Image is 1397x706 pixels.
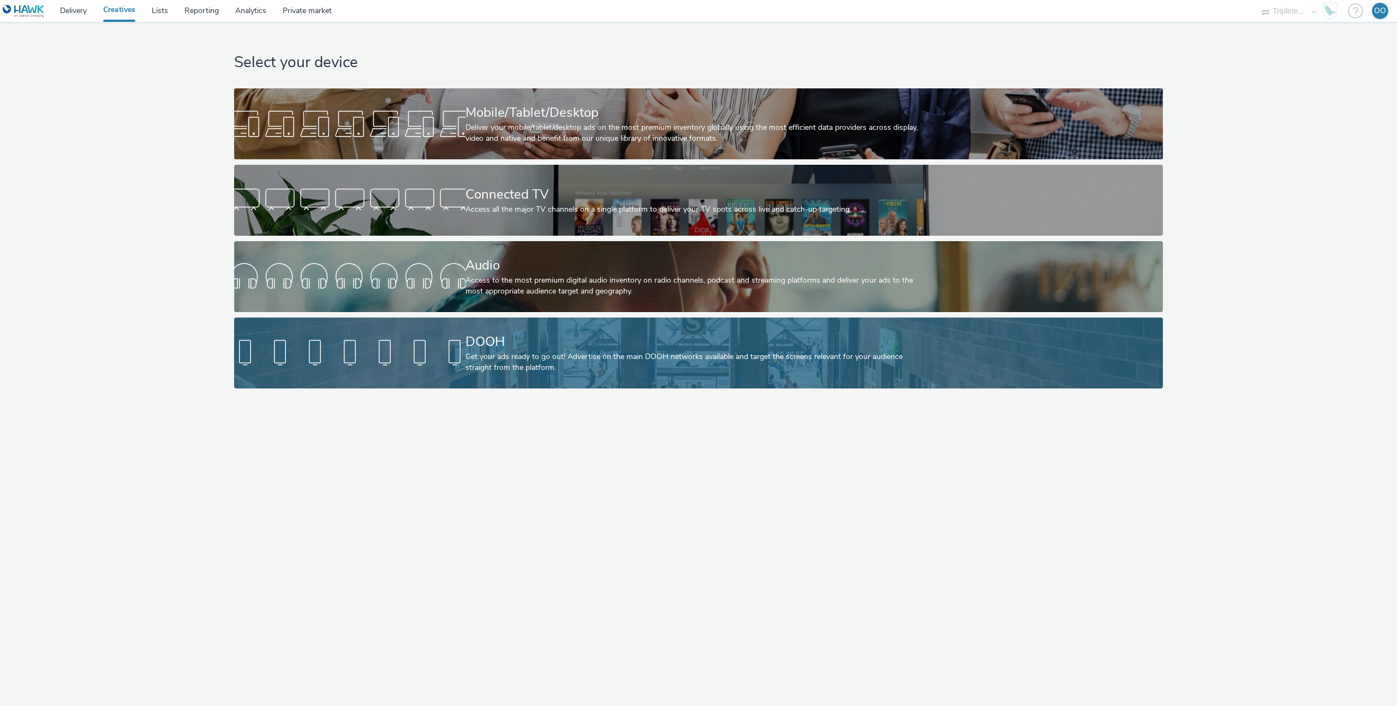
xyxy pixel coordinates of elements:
[465,275,928,297] div: Access to the most premium digital audio inventory on radio channels, podcast and streaming platf...
[1322,2,1338,20] img: Hawk Academy
[465,332,928,351] div: DOOH
[465,122,928,145] div: Deliver your mobile/tablet/desktop ads on the most premium inventory globally using the most effi...
[234,88,1163,159] a: Mobile/Tablet/DesktopDeliver your mobile/tablet/desktop ads on the most premium inventory globall...
[234,165,1163,236] a: Connected TVAccess all the major TV channels on a single platform to deliver your TV spots across...
[465,351,928,374] div: Get your ads ready to go out! Advertise on the main DOOH networks available and target the screen...
[1322,2,1342,20] a: Hawk Academy
[465,103,928,122] div: Mobile/Tablet/Desktop
[465,256,928,275] div: Audio
[234,318,1163,388] a: DOOHGet your ads ready to go out! Advertise on the main DOOH networks available and target the sc...
[465,185,928,204] div: Connected TV
[234,52,1163,73] h1: Select your device
[234,241,1163,312] a: AudioAccess to the most premium digital audio inventory on radio channels, podcast and streaming ...
[1374,3,1386,19] div: OO
[465,204,928,215] div: Access all the major TV channels on a single platform to deliver your TV spots across live and ca...
[3,4,45,18] img: undefined Logo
